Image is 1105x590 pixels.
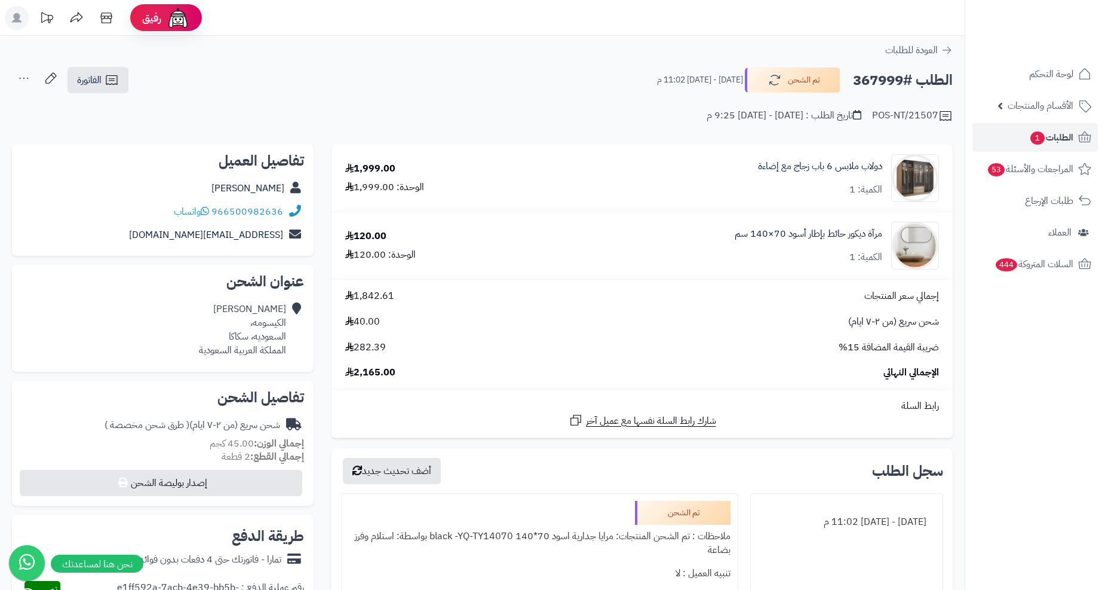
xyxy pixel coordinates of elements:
[77,73,102,87] span: الفاتورة
[892,222,938,270] img: 1753786237-1-90x90.jpg
[988,163,1005,176] span: 53
[849,183,882,197] div: الكمية: 1
[707,109,861,123] div: تاريخ الطلب : [DATE] - [DATE] 9:25 م
[345,289,394,303] span: 1,842.61
[343,458,441,484] button: أضف تحديث جديد
[345,366,395,380] span: 2,165.00
[1030,132,1045,145] span: 1
[735,227,882,241] a: مرآة ديكور حائط بإطار أسود 70×140 سم
[349,525,730,562] div: ملاحظات : تم الشحن المنتجات: مرايا جدارية اسود 70*140 black -YQ-TY14070 بواسطة: استلام وفرز بضاعة
[758,160,882,173] a: دولاب ملابس 6 باب زجاج مع إضاءة
[972,250,1098,279] a: السلات المتروكة444
[972,218,1098,247] a: العملاء
[972,60,1098,88] a: لوحة التحكم
[22,154,304,168] h2: تفاصيل العميل
[839,341,939,354] span: ضريبة القيمة المضافة 15%
[211,204,283,219] a: 966500982636
[211,181,284,195] a: [PERSON_NAME]
[139,553,281,567] div: تمارا - فاتورتك حتى 4 دفعات بدون فوائد
[994,256,1073,273] span: السلات المتروكة
[174,204,209,219] a: واتساب
[1029,129,1073,146] span: الطلبات
[1048,224,1072,241] span: العملاء
[1024,32,1094,57] img: logo-2.png
[657,74,743,86] small: [DATE] - [DATE] 11:02 م
[20,470,302,496] button: إصدار بوليصة الشحن
[254,436,304,451] strong: إجمالي الوزن:
[885,43,938,57] span: العودة للطلبات
[336,399,948,413] div: رابط السلة
[345,181,424,194] div: الوحدة: 1,999.00
[105,418,189,432] span: ( طرق شحن مخصصة )
[864,289,939,303] span: إجمالي سعر المنتجات
[345,248,416,262] div: الوحدة: 120.00
[972,187,1098,215] a: طلبات الإرجاع
[885,43,953,57] a: العودة للطلبات
[972,155,1098,184] a: المراجعات والأسئلة53
[199,302,286,357] div: [PERSON_NAME] الكيسومه، السعوديه، سكاكا المملكة العربية السعودية
[758,510,935,534] div: [DATE] - [DATE] 11:02 م
[883,366,939,380] span: الإجمالي النهائي
[349,562,730,585] div: تنبيه العميل : لا
[1025,192,1073,209] span: طلبات الإرجاع
[853,68,953,93] h2: الطلب #367999
[996,258,1017,271] span: 444
[210,436,304,451] small: 45.00 كجم
[250,450,304,464] strong: إجمالي القطع:
[892,154,938,202] img: 1742132665-110103010023.1-90x90.jpg
[345,315,380,329] span: 40.00
[635,501,730,525] div: تم الشحن
[129,228,283,242] a: [EMAIL_ADDRESS][DOMAIN_NAME]
[745,68,840,93] button: تم الشحن
[872,109,953,123] div: POS-NT/21507
[105,418,280,432] div: شحن سريع (من ٢-٧ ايام)
[22,390,304,405] h2: تفاصيل الشحن
[222,450,304,464] small: 2 قطعة
[569,413,716,428] a: شارك رابط السلة نفسها مع عميل آخر
[872,464,943,478] h3: سجل الطلب
[972,123,1098,152] a: الطلبات1
[232,529,304,543] h2: طريقة الدفع
[848,315,939,329] span: شحن سريع (من ٢-٧ ايام)
[166,6,190,30] img: ai-face.png
[1008,97,1073,114] span: الأقسام والمنتجات
[1029,66,1073,82] span: لوحة التحكم
[987,161,1073,178] span: المراجعات والأسئلة
[586,414,716,428] span: شارك رابط السلة نفسها مع عميل آخر
[22,274,304,289] h2: عنوان الشحن
[345,230,386,243] div: 120.00
[142,11,161,25] span: رفيق
[849,250,882,264] div: الكمية: 1
[67,67,128,93] a: الفاتورة
[32,6,62,33] a: تحديثات المنصة
[345,162,395,176] div: 1,999.00
[345,341,386,354] span: 282.39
